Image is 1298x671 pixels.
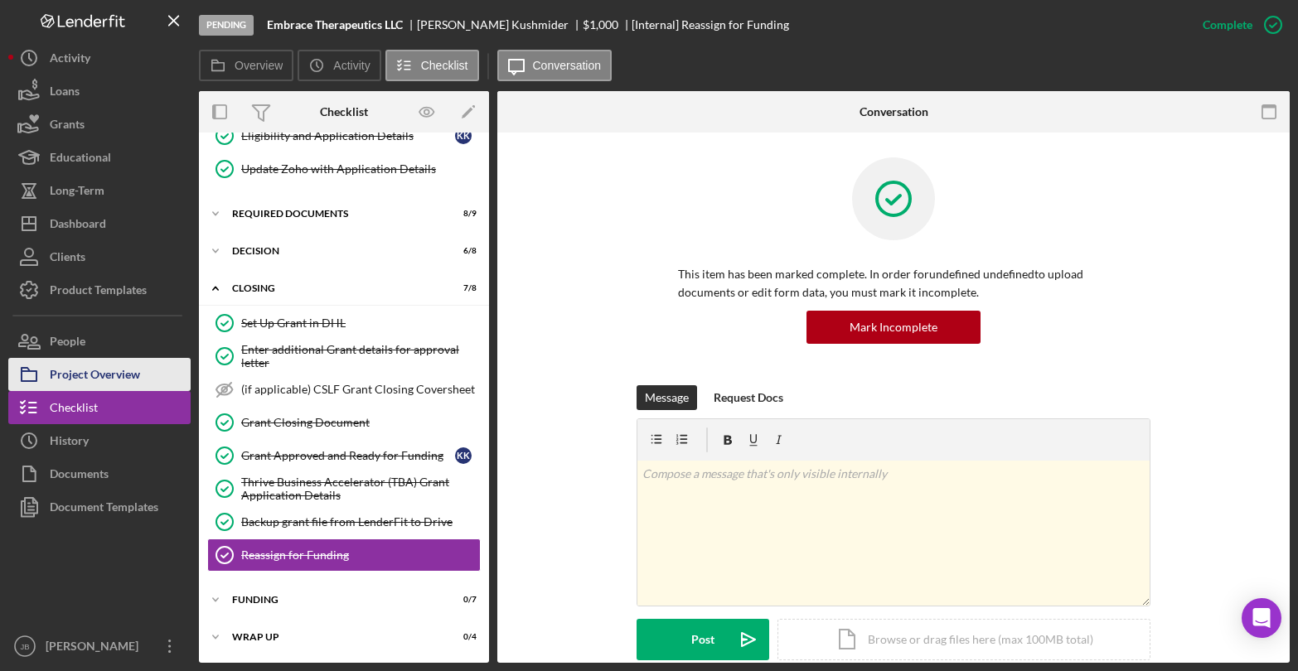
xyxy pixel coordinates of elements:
[8,630,191,663] button: JB[PERSON_NAME]
[860,105,928,118] div: Conversation
[298,50,380,81] button: Activity
[50,490,158,528] div: Document Templates
[691,619,714,660] div: Post
[714,385,783,410] div: Request Docs
[207,505,481,538] a: Backup grant file from LenderFit to Drive
[8,391,191,424] button: Checklist
[50,174,104,211] div: Long-Term
[637,385,697,410] button: Message
[267,18,403,31] b: Embrace Therapeutics LLC
[199,15,254,36] div: Pending
[241,416,480,429] div: Grant Closing Document
[241,449,455,462] div: Grant Approved and Ready for Funding
[447,595,477,605] div: 0 / 7
[50,424,89,461] div: History
[50,240,85,278] div: Clients
[705,385,792,410] button: Request Docs
[8,41,191,75] button: Activity
[850,311,937,344] div: Mark Incomplete
[447,246,477,256] div: 6 / 8
[207,152,481,186] a: Update Zoho with Application Details
[385,50,479,81] button: Checklist
[320,105,368,118] div: Checklist
[232,595,435,605] div: Funding
[207,439,481,472] a: Grant Approved and Ready for FundingKK
[632,18,789,31] div: [Internal] Reassign for Funding
[1186,8,1290,41] button: Complete
[8,424,191,457] button: History
[232,283,435,293] div: CLOSING
[447,632,477,642] div: 0 / 4
[241,129,455,142] div: Eligibility and Application Details
[8,325,191,358] a: People
[583,18,618,31] div: $1,000
[455,447,472,464] div: K K
[199,50,293,81] button: Overview
[207,472,481,505] a: Thrive Business Accelerator (TBA) Grant Application Details
[8,490,191,524] button: Document Templates
[241,475,480,502] div: Thrive Business Accelerator (TBA) Grant Application Details
[50,457,109,495] div: Documents
[241,316,480,330] div: Set Up Grant in DHL
[232,209,435,219] div: REQUIRED DOCUMENTS
[50,273,147,311] div: Product Templates
[241,548,480,562] div: Reassign for Funding
[8,207,191,240] button: Dashboard
[8,108,191,141] button: Grants
[497,50,613,81] button: Conversation
[232,632,435,642] div: WRAP UP
[533,59,602,72] label: Conversation
[41,630,149,667] div: [PERSON_NAME]
[207,119,481,152] a: Eligibility and Application DetailsKK
[232,246,435,256] div: DECISION
[417,18,583,31] div: [PERSON_NAME] Kushmider
[20,642,29,651] text: JB
[50,207,106,244] div: Dashboard
[241,383,480,396] div: (if applicable) CSLF Grant Closing Coversheet
[50,325,85,362] div: People
[50,75,80,112] div: Loans
[1203,8,1252,41] div: Complete
[8,141,191,174] button: Educational
[8,273,191,307] button: Product Templates
[50,41,90,79] div: Activity
[447,209,477,219] div: 8 / 9
[235,59,283,72] label: Overview
[637,619,769,660] button: Post
[50,108,85,145] div: Grants
[207,307,481,340] a: Set Up Grant in DHL
[455,128,472,144] div: K K
[333,59,370,72] label: Activity
[645,385,689,410] div: Message
[8,240,191,273] button: Clients
[1242,598,1281,638] div: Open Intercom Messenger
[8,457,191,490] button: Documents
[806,311,981,344] button: Mark Incomplete
[207,538,481,572] a: Reassign for Funding
[8,358,191,391] button: Project Overview
[8,75,191,108] button: Loans
[50,391,98,428] div: Checklist
[207,406,481,439] a: Grant Closing Document
[50,141,111,178] div: Educational
[50,358,140,395] div: Project Overview
[207,373,481,406] a: (if applicable) CSLF Grant Closing Coversheet
[678,265,1109,302] p: This item has been marked complete. In order for undefined undefined to upload documents or edit ...
[241,515,480,529] div: Backup grant file from LenderFit to Drive
[8,174,191,207] a: Long-Term
[241,162,480,176] div: Update Zoho with Application Details
[207,340,481,373] a: Enter additional Grant details for approval letter
[241,343,480,369] div: Enter additional Grant details for approval letter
